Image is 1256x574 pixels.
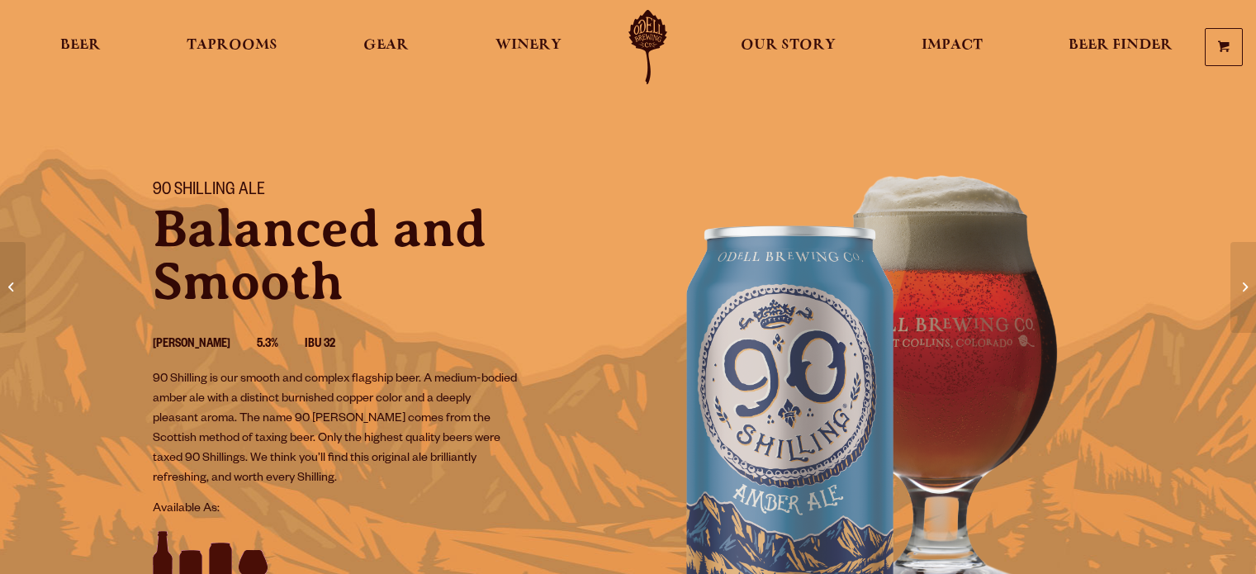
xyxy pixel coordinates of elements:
span: Taprooms [187,39,277,52]
a: Beer [50,10,111,84]
li: [PERSON_NAME] [153,334,257,356]
a: Winery [485,10,572,84]
a: Gear [353,10,419,84]
span: Gear [363,39,409,52]
h1: 90 Shilling Ale [153,181,609,202]
li: IBU 32 [305,334,362,356]
span: Beer Finder [1069,39,1173,52]
span: Winery [495,39,562,52]
span: Beer [60,39,101,52]
a: Taprooms [176,10,288,84]
p: Balanced and Smooth [153,202,609,308]
a: Beer Finder [1058,10,1183,84]
a: Impact [911,10,993,84]
span: Our Story [741,39,836,52]
a: Odell Home [617,10,679,84]
span: Impact [922,39,983,52]
p: Available As: [153,500,609,519]
p: 90 Shilling is our smooth and complex flagship beer. A medium-bodied amber ale with a distinct bu... [153,370,518,489]
li: 5.3% [257,334,305,356]
a: Our Story [730,10,846,84]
